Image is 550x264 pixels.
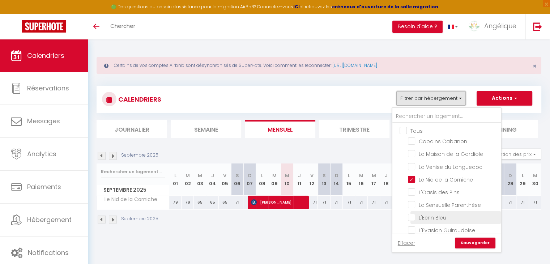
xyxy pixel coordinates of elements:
[368,196,380,209] div: 71
[261,172,263,179] abbr: L
[27,84,69,93] span: Réservations
[455,238,495,248] a: Sauvegarder
[533,63,537,69] button: Close
[182,196,194,209] div: 79
[6,3,27,25] button: Ouvrir le widget de chat LiveChat
[398,239,415,247] a: Effacer
[281,163,293,196] th: 10
[219,163,231,196] th: 05
[467,120,538,138] li: Planning
[533,61,537,71] span: ×
[343,163,355,196] th: 15
[516,163,529,196] th: 29
[98,196,159,204] span: Le Nid de la Corniche
[174,172,176,179] abbr: L
[211,172,214,179] abbr: J
[343,196,355,209] div: 71
[392,21,443,33] button: Besoin d'aide ?
[101,165,165,178] input: Rechercher un logement...
[533,172,537,179] abbr: M
[355,163,367,196] th: 16
[504,196,516,209] div: 71
[298,172,301,179] abbr: J
[306,163,318,196] th: 12
[285,172,289,179] abbr: M
[392,107,502,253] div: Filtrer par hébergement
[248,172,252,179] abbr: D
[194,196,206,209] div: 65
[121,216,158,222] p: Septembre 2025
[236,172,239,179] abbr: S
[419,176,473,183] span: Le Nid de la Corniche
[268,163,281,196] th: 09
[182,163,194,196] th: 02
[231,163,243,196] th: 06
[504,163,516,196] th: 28
[529,196,541,209] div: 71
[533,22,542,31] img: logout
[169,196,182,209] div: 79
[516,196,529,209] div: 71
[508,172,512,179] abbr: D
[484,21,516,30] span: Angélique
[331,196,343,209] div: 71
[27,51,64,60] span: Calendriers
[529,163,541,196] th: 30
[231,196,243,209] div: 71
[331,163,343,196] th: 14
[171,120,241,138] li: Semaine
[519,231,545,259] iframe: Chat
[318,196,330,209] div: 71
[348,172,350,179] abbr: L
[27,116,60,125] span: Messages
[372,172,376,179] abbr: M
[293,4,300,10] a: ICI
[110,22,135,30] span: Chercher
[169,163,182,196] th: 01
[251,195,306,209] span: [PERSON_NAME]
[380,196,392,209] div: 71
[97,57,541,74] div: Certains de vos comptes Airbnb sont désynchronisés de SuperHote. Voici comment les reconnecter :
[194,163,206,196] th: 03
[396,91,466,106] button: Filtrer par hébergement
[186,172,190,179] abbr: M
[469,21,479,31] img: ...
[97,185,169,195] span: Septembre 2025
[392,110,501,123] input: Rechercher un logement...
[463,14,525,39] a: ... Angélique
[27,182,61,191] span: Paiements
[116,91,161,107] h3: CALENDRIERS
[27,215,72,224] span: Hébergement
[521,172,524,179] abbr: L
[223,172,226,179] abbr: V
[245,120,315,138] li: Mensuel
[105,14,141,39] a: Chercher
[306,196,318,209] div: 71
[293,163,306,196] th: 11
[335,172,338,179] abbr: D
[27,149,56,158] span: Analytics
[256,163,268,196] th: 08
[206,163,218,196] th: 04
[332,4,438,10] a: créneaux d'ouverture de la salle migration
[359,172,363,179] abbr: M
[219,196,231,209] div: 65
[368,163,380,196] th: 17
[121,152,158,159] p: Septembre 2025
[272,172,277,179] abbr: M
[419,163,482,171] span: La Venise du Languedoc
[206,196,218,209] div: 65
[243,163,256,196] th: 07
[198,172,202,179] abbr: M
[97,120,167,138] li: Journalier
[318,163,330,196] th: 13
[385,172,388,179] abbr: J
[355,196,367,209] div: 71
[332,62,377,68] a: [URL][DOMAIN_NAME]
[477,91,532,106] button: Actions
[487,149,541,159] button: Gestion des prix
[28,248,69,257] span: Notifications
[323,172,326,179] abbr: S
